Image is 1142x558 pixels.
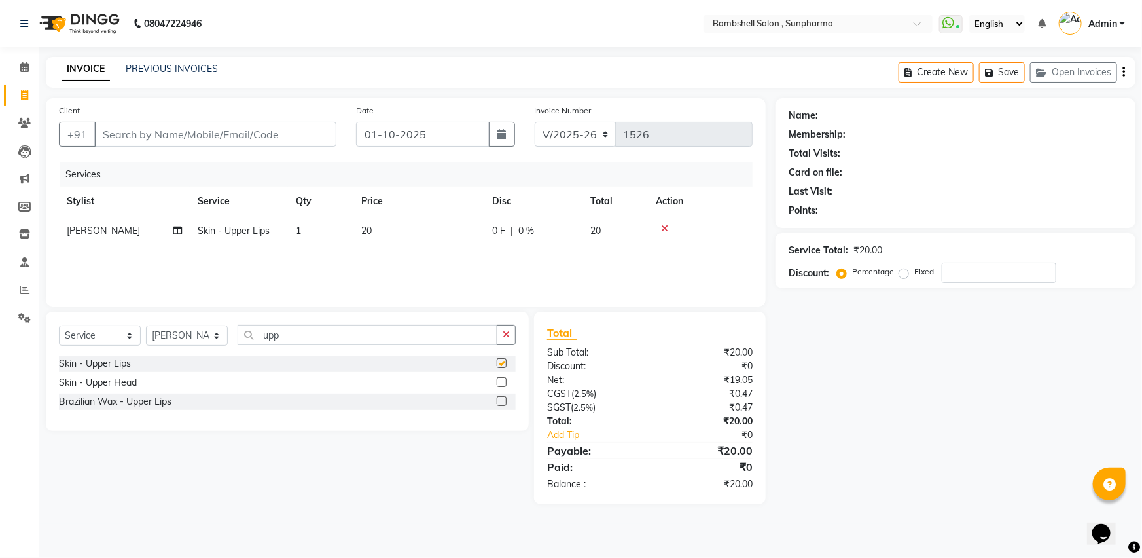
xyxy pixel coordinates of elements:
[650,346,762,360] div: ₹20.00
[590,225,601,236] span: 20
[62,58,110,81] a: INVOICE
[650,373,762,387] div: ₹19.05
[537,387,650,401] div: ( )
[60,162,762,187] div: Services
[518,224,534,238] span: 0 %
[537,415,650,428] div: Total:
[353,187,484,216] th: Price
[537,459,650,475] div: Paid:
[650,477,762,491] div: ₹20.00
[789,204,818,217] div: Points:
[853,244,882,257] div: ₹20.00
[126,63,218,75] a: PREVIOUS INVOICES
[979,62,1025,83] button: Save
[59,357,131,371] div: Skin - Upper Lips
[573,402,593,413] span: 2.5%
[59,187,190,216] th: Stylist
[789,267,829,280] div: Discount:
[361,225,372,236] span: 20
[510,224,513,238] span: |
[650,360,762,373] div: ₹0
[574,388,594,399] span: 2.5%
[650,443,762,458] div: ₹20.00
[94,122,336,147] input: Search by Name/Mobile/Email/Code
[789,185,832,198] div: Last Visit:
[59,105,80,117] label: Client
[296,225,301,236] span: 1
[67,225,140,236] span: [PERSON_NAME]
[356,105,374,117] label: Date
[238,325,497,345] input: Search or Scan
[198,225,270,236] span: Skin - Upper Lips
[59,122,96,147] button: +91
[537,346,650,360] div: Sub Total:
[1088,17,1117,31] span: Admin
[648,187,753,216] th: Action
[547,326,577,340] span: Total
[59,376,137,390] div: Skin - Upper Head
[33,5,123,42] img: logo
[1059,12,1082,35] img: Admin
[789,147,840,160] div: Total Visits:
[914,266,934,278] label: Fixed
[492,224,505,238] span: 0 F
[1087,506,1129,545] iframe: chat widget
[789,109,818,122] div: Name:
[789,128,846,141] div: Membership:
[288,187,353,216] th: Qty
[190,187,288,216] th: Service
[650,459,762,475] div: ₹0
[484,187,582,216] th: Disc
[537,477,650,491] div: Balance :
[669,428,762,442] div: ₹0
[650,387,762,401] div: ₹0.47
[59,395,171,409] div: Brazilian Wax - Upper Lips
[1030,62,1117,83] button: Open Invoices
[789,244,848,257] div: Service Total:
[535,105,592,117] label: Invoice Number
[537,428,668,442] a: Add Tip
[537,373,650,387] div: Net:
[547,388,571,400] span: CGST
[537,401,650,415] div: ( )
[650,401,762,415] div: ₹0.47
[650,415,762,428] div: ₹20.00
[144,5,202,42] b: 08047224946
[537,360,650,373] div: Discount:
[899,62,974,83] button: Create New
[547,401,571,413] span: SGST
[852,266,894,278] label: Percentage
[789,166,842,179] div: Card on file:
[582,187,648,216] th: Total
[537,443,650,458] div: Payable:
